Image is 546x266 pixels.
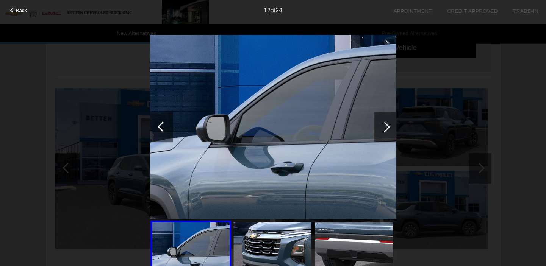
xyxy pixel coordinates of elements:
a: Trade-In [513,8,538,14]
span: Back [16,8,27,13]
span: 24 [275,7,282,14]
img: 9abfc25.jpg [150,35,396,219]
a: Credit Approved [447,8,498,14]
span: 12 [264,7,271,14]
a: Appointment [393,8,432,14]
